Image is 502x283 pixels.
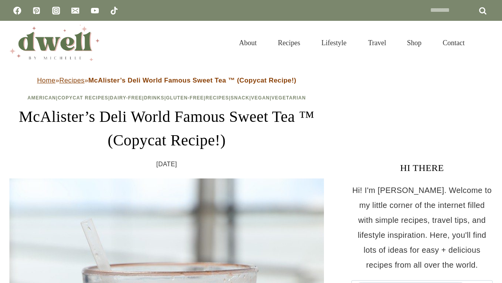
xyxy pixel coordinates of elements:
a: Gluten-Free [166,95,204,101]
span: » » [37,77,296,84]
a: Vegetarian [271,95,306,101]
a: Drinks [144,95,164,101]
a: Home [37,77,55,84]
a: YouTube [87,3,103,18]
h1: McAlister’s Deli World Famous Sweet Tea ™ (Copycat Recipe!) [9,105,324,152]
a: Snack [231,95,249,101]
a: Pinterest [29,3,44,18]
a: TikTok [106,3,122,18]
a: Vegan [251,95,270,101]
a: Lifestyle [311,29,357,57]
a: Copycat Recipes [58,95,108,101]
button: View Search Form [479,36,493,50]
strong: McAlister’s Deli World Famous Sweet Tea ™ (Copycat Recipe!) [88,77,296,84]
a: Email [67,3,83,18]
nav: Primary Navigation [229,29,475,57]
a: Recipes [206,95,229,101]
a: Recipes [59,77,84,84]
a: Instagram [48,3,64,18]
img: DWELL by michelle [9,25,100,61]
span: | | | | | | | | [27,95,306,101]
a: Dairy-Free [110,95,142,101]
a: Recipes [267,29,311,57]
a: Facebook [9,3,25,18]
time: [DATE] [156,158,177,170]
a: Travel [357,29,397,57]
a: Contact [432,29,475,57]
a: Shop [397,29,432,57]
a: American [27,95,56,101]
p: Hi! I'm [PERSON_NAME]. Welcome to my little corner of the internet filled with simple recipes, tr... [351,183,493,272]
h3: HI THERE [351,161,493,175]
a: About [229,29,267,57]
